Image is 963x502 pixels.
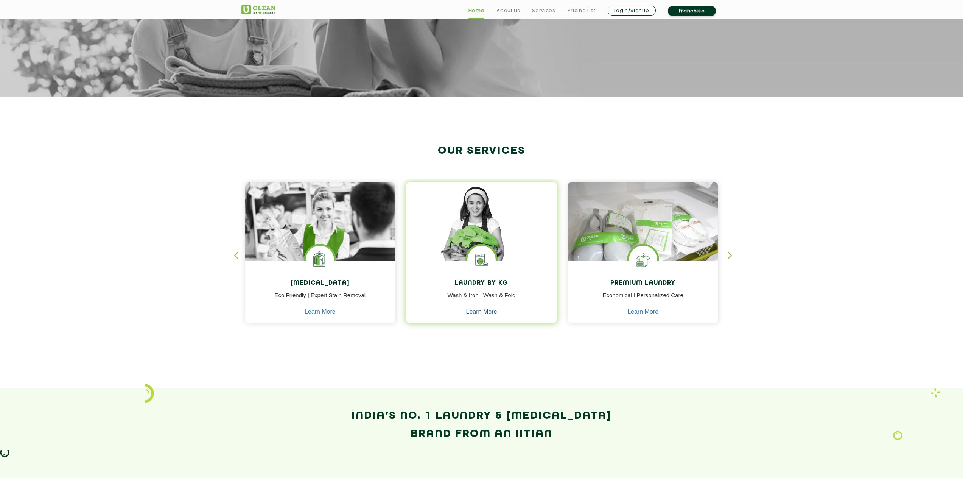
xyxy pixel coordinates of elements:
a: About us [496,6,520,15]
p: Eco Friendly | Expert Stain Removal [251,291,390,308]
h4: Laundry by Kg [412,280,551,287]
img: Laundry Services near me [306,246,334,274]
a: Services [532,6,555,15]
img: Laundry [893,431,902,441]
img: Drycleaners near me [245,182,395,303]
a: Franchise [668,6,716,16]
p: Economical I Personalized Care [574,291,713,308]
a: Login/Signup [608,6,656,16]
a: Pricing List [568,6,596,15]
h4: Premium Laundry [574,280,713,287]
a: Learn More [466,309,497,315]
a: Learn More [627,309,658,315]
img: Laundry wash and iron [931,388,940,398]
p: Wash & Iron I Wash & Fold [412,291,551,308]
img: laundry done shoes and clothes [568,182,718,282]
h4: [MEDICAL_DATA] [251,280,390,287]
img: a girl with laundry basket [406,182,557,282]
a: Learn More [305,309,336,315]
img: laundry washing machine [467,246,496,274]
h2: India’s No. 1 Laundry & [MEDICAL_DATA] Brand from an IITian [241,407,722,443]
a: Home [468,6,485,15]
img: Shoes Cleaning [629,246,657,274]
img: icon_2.png [145,384,154,403]
img: UClean Laundry and Dry Cleaning [241,5,275,14]
h2: Our Services [241,145,722,157]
